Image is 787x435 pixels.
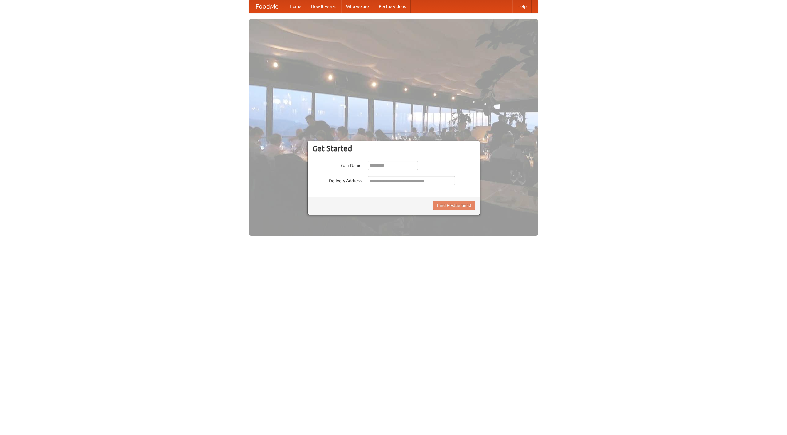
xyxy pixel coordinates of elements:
label: Your Name [312,161,362,168]
a: Who we are [341,0,374,13]
h3: Get Started [312,144,475,153]
a: How it works [306,0,341,13]
a: Home [285,0,306,13]
button: Find Restaurants! [433,201,475,210]
label: Delivery Address [312,176,362,184]
a: Recipe videos [374,0,411,13]
a: FoodMe [249,0,285,13]
a: Help [512,0,532,13]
